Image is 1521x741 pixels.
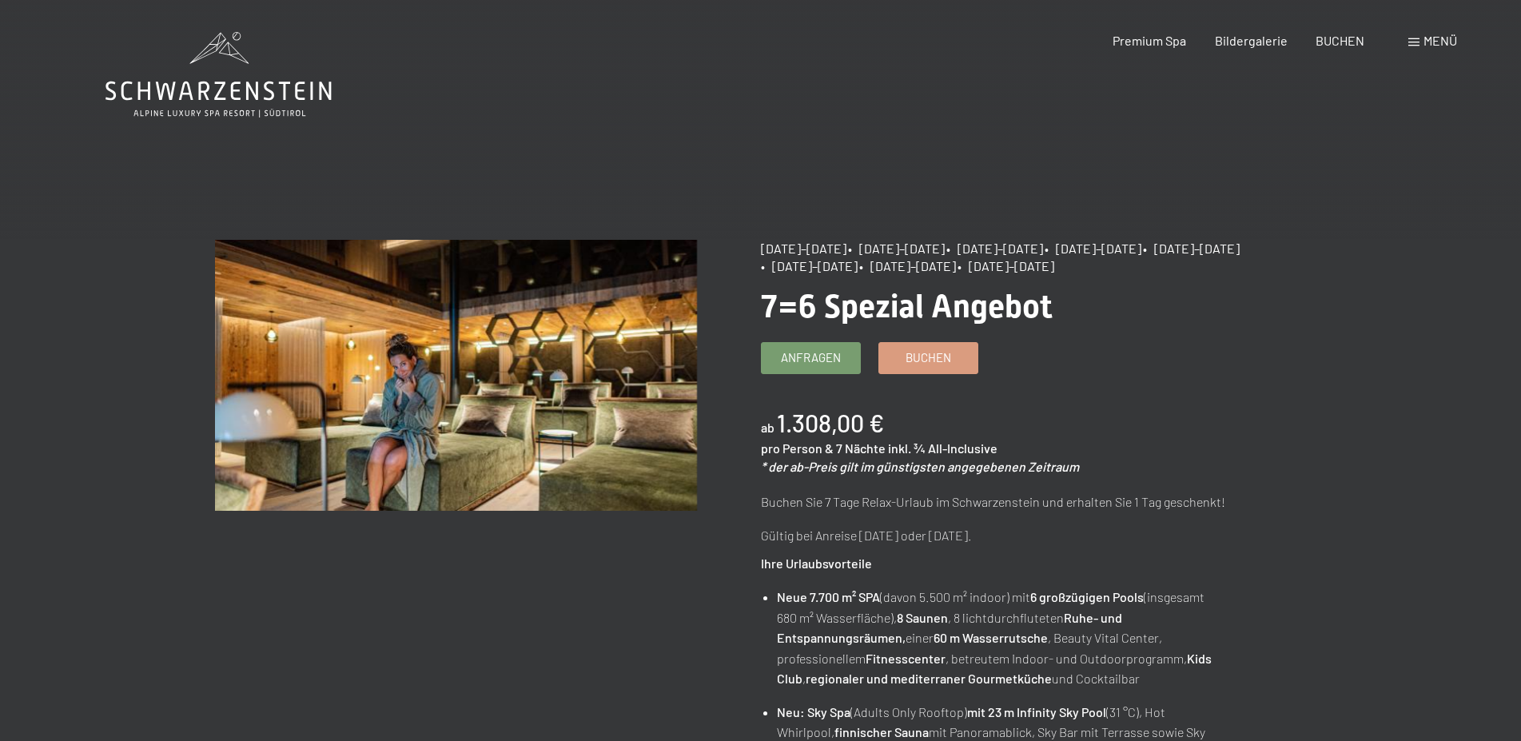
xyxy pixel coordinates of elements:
[906,349,951,366] span: Buchen
[761,556,872,571] strong: Ihre Urlaubsvorteile
[761,525,1243,546] p: Gültig bei Anreise [DATE] oder [DATE].
[777,589,880,604] strong: Neue 7.700 m² SPA
[761,440,834,456] span: pro Person &
[1113,33,1186,48] a: Premium Spa
[836,440,886,456] span: 7 Nächte
[1423,33,1457,48] span: Menü
[967,704,1106,719] strong: mit 23 m Infinity Sky Pool
[762,343,860,373] a: Anfragen
[958,258,1054,273] span: • [DATE]–[DATE]
[806,671,1052,686] strong: regionaler und mediterraner Gourmetküche
[761,258,858,273] span: • [DATE]–[DATE]
[1030,589,1144,604] strong: 6 großzügigen Pools
[777,704,850,719] strong: Neu: Sky Spa
[1143,241,1240,256] span: • [DATE]–[DATE]
[761,459,1079,474] em: * der ab-Preis gilt im günstigsten angegebenen Zeitraum
[761,420,774,435] span: ab
[879,343,978,373] a: Buchen
[761,241,846,256] span: [DATE]–[DATE]
[777,408,884,437] b: 1.308,00 €
[934,630,1048,645] strong: 60 m Wasserrutsche
[897,610,948,625] strong: 8 Saunen
[888,440,997,456] span: inkl. ¾ All-Inclusive
[1045,241,1141,256] span: • [DATE]–[DATE]
[777,587,1242,689] li: (davon 5.500 m² indoor) mit (insgesamt 680 m² Wasserfläche), , 8 lichtdurchfluteten einer , Beaut...
[761,492,1243,512] p: Buchen Sie 7 Tage Relax-Urlaub im Schwarzenstein und erhalten Sie 1 Tag geschenkt!
[848,241,945,256] span: • [DATE]–[DATE]
[215,240,697,511] img: 7=6 Spezial Angebot
[946,241,1043,256] span: • [DATE]–[DATE]
[761,288,1053,325] span: 7=6 Spezial Angebot
[1316,33,1364,48] a: BUCHEN
[781,349,841,366] span: Anfragen
[834,724,929,739] strong: finnischer Sauna
[1215,33,1288,48] a: Bildergalerie
[859,258,956,273] span: • [DATE]–[DATE]
[866,651,946,666] strong: Fitnesscenter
